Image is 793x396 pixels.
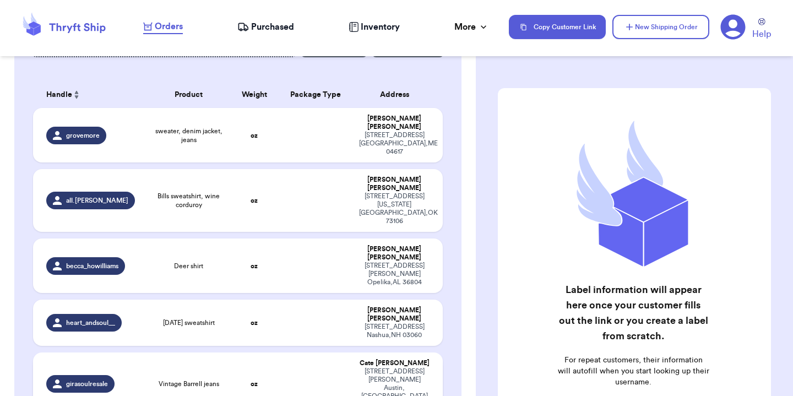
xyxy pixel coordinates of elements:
[72,88,81,101] button: Sort ascending
[66,262,118,270] span: becca_howilliams
[154,192,223,209] span: Bills sweatshirt, wine corduroy
[174,262,203,270] span: Deer shirt
[143,20,183,34] a: Orders
[154,127,223,144] span: sweater, denim jacket, jeans
[359,115,430,131] div: [PERSON_NAME] [PERSON_NAME]
[557,355,709,388] p: For repeat customers, their information will autofill when you start looking up their username.
[352,82,443,108] th: Address
[251,20,294,34] span: Purchased
[251,132,258,139] strong: oz
[251,263,258,269] strong: oz
[251,197,258,204] strong: oz
[359,262,430,286] div: [STREET_ADDRESS][PERSON_NAME] Opelika , AL 36804
[237,20,294,34] a: Purchased
[509,15,606,39] button: Copy Customer Link
[752,28,771,41] span: Help
[359,323,430,339] div: [STREET_ADDRESS] Nashua , NH 03060
[66,196,128,205] span: all.[PERSON_NAME]
[66,318,115,327] span: heart_andsoul__
[155,20,183,33] span: Orders
[230,82,279,108] th: Weight
[279,82,352,108] th: Package Type
[752,18,771,41] a: Help
[349,20,400,34] a: Inventory
[251,319,258,326] strong: oz
[454,20,489,34] div: More
[359,176,430,192] div: [PERSON_NAME] [PERSON_NAME]
[159,379,219,388] span: Vintage Barrell jeans
[359,131,430,156] div: [STREET_ADDRESS] [GEOGRAPHIC_DATA] , ME 04617
[148,82,230,108] th: Product
[66,131,100,140] span: grovemore
[66,379,108,388] span: girasoulresale
[359,359,430,367] div: Cate [PERSON_NAME]
[361,20,400,34] span: Inventory
[557,282,709,344] h2: Label information will appear here once your customer fills out the link or you create a label fr...
[612,15,709,39] button: New Shipping Order
[163,318,215,327] span: [DATE] sweatshirt
[46,89,72,101] span: Handle
[251,381,258,387] strong: oz
[359,245,430,262] div: [PERSON_NAME] [PERSON_NAME]
[359,192,430,225] div: [STREET_ADDRESS] [US_STATE][GEOGRAPHIC_DATA] , OK 73106
[359,306,430,323] div: [PERSON_NAME] [PERSON_NAME]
